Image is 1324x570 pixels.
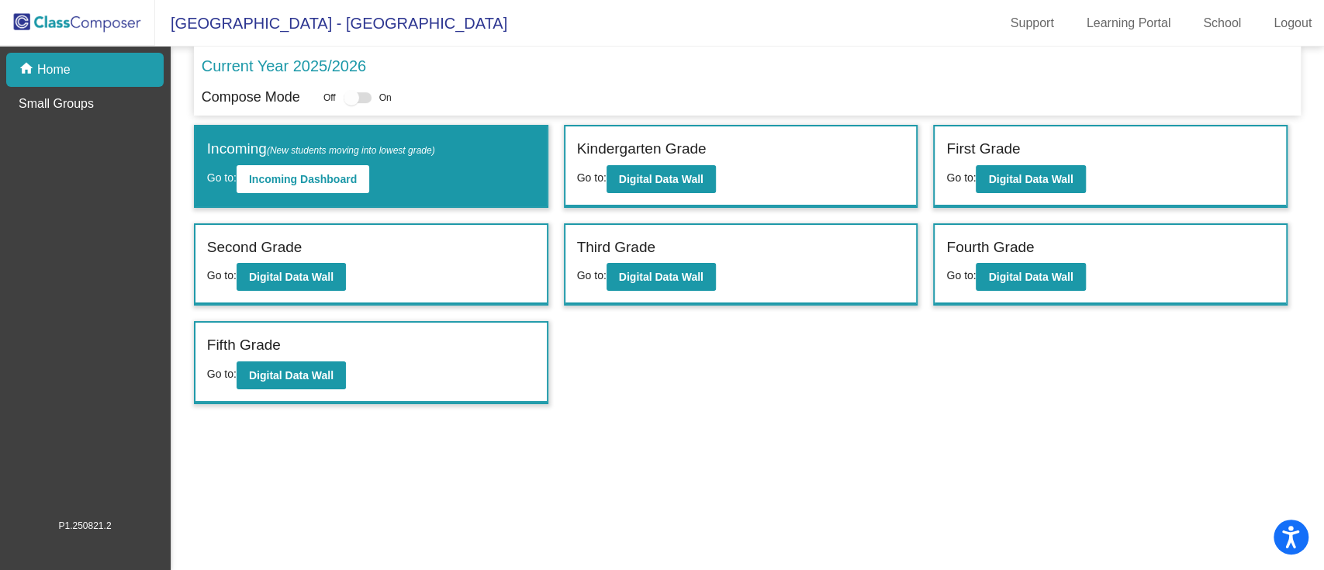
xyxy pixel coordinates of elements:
span: Go to: [577,269,607,282]
button: Digital Data Wall [976,263,1085,291]
span: Off [323,91,336,105]
label: First Grade [946,138,1020,161]
label: Third Grade [577,237,655,259]
a: Support [998,11,1066,36]
span: On [379,91,392,105]
span: Go to: [207,171,237,184]
span: Go to: [946,269,976,282]
a: Logout [1261,11,1324,36]
label: Second Grade [207,237,302,259]
span: Go to: [946,171,976,184]
label: Fifth Grade [207,334,281,357]
span: Go to: [207,368,237,380]
span: Go to: [577,171,607,184]
b: Incoming Dashboard [249,173,357,185]
span: Go to: [207,269,237,282]
p: Compose Mode [202,87,300,108]
b: Digital Data Wall [988,271,1073,283]
mat-icon: home [19,60,37,79]
a: School [1191,11,1253,36]
b: Digital Data Wall [619,173,703,185]
a: Learning Portal [1074,11,1184,36]
label: Incoming [207,138,435,161]
label: Fourth Grade [946,237,1034,259]
b: Digital Data Wall [249,271,334,283]
button: Digital Data Wall [237,263,346,291]
b: Digital Data Wall [988,173,1073,185]
p: Current Year 2025/2026 [202,54,366,78]
b: Digital Data Wall [619,271,703,283]
label: Kindergarten Grade [577,138,707,161]
span: [GEOGRAPHIC_DATA] - [GEOGRAPHIC_DATA] [155,11,507,36]
button: Incoming Dashboard [237,165,369,193]
p: Home [37,60,71,79]
span: (New students moving into lowest grade) [267,145,435,156]
button: Digital Data Wall [976,165,1085,193]
button: Digital Data Wall [607,165,716,193]
p: Small Groups [19,95,94,113]
b: Digital Data Wall [249,369,334,382]
button: Digital Data Wall [237,361,346,389]
button: Digital Data Wall [607,263,716,291]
